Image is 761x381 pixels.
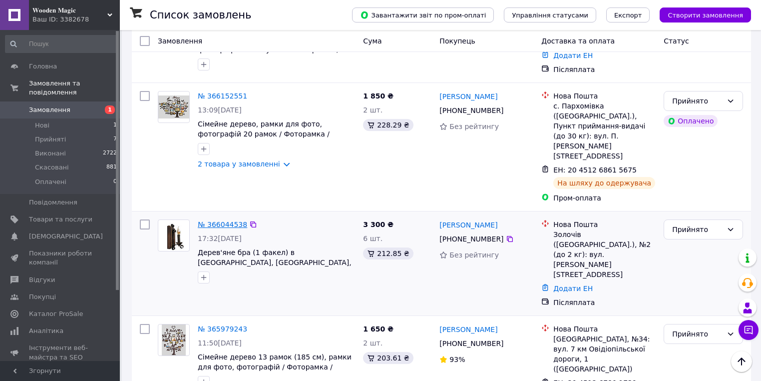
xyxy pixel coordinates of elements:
[158,91,190,123] a: Фото товару
[198,106,242,114] span: 13:09[DATE]
[29,215,92,224] span: Товари та послуги
[650,10,751,18] a: Створити замовлення
[439,220,497,230] a: [PERSON_NAME]
[113,135,117,144] span: 7
[198,120,330,148] a: Сімейне дерево, рамки для фото, фотографій 20 рамок / Фоторамка / Сімейна рамка
[363,220,393,228] span: 3 300 ₴
[150,9,251,21] h1: Список замовлень
[35,177,66,186] span: Оплачені
[504,7,596,22] button: Управління статусами
[664,37,689,45] span: Статус
[360,10,486,19] span: Завантажити звіт по пром-оплаті
[363,92,393,100] span: 1 850 ₴
[439,339,503,347] span: [PHONE_NUMBER]
[5,35,118,53] input: Пошук
[113,121,117,130] span: 1
[553,177,655,189] div: На шляху до одержувача
[158,219,190,251] a: Фото товару
[439,324,497,334] a: [PERSON_NAME]
[29,249,92,267] span: Показники роботи компанії
[363,37,381,45] span: Cума
[32,6,107,15] span: 𝐖𝐨𝐨𝐝𝐞𝐧 𝐌𝐚𝐠𝐢𝐜
[29,79,120,97] span: Замовлення та повідомлення
[363,234,382,242] span: 6 шт.
[512,11,588,19] span: Управління статусами
[363,106,382,114] span: 2 шт.
[439,106,503,114] span: [PHONE_NUMBER]
[29,292,56,301] span: Покупці
[352,7,494,22] button: Завантажити звіт по пром-оплаті
[731,351,752,372] button: Наверх
[29,105,70,114] span: Замовлення
[664,115,718,127] div: Оплачено
[198,325,247,333] a: № 365979243
[29,309,83,318] span: Каталог ProSale
[553,51,593,59] a: Додати ЕН
[553,166,637,174] span: ЕН: 20 4512 6861 5675
[198,160,280,168] a: 2 товара у замовленні
[162,220,186,251] img: Фото товару
[158,37,202,45] span: Замовлення
[660,7,751,22] button: Створити замовлення
[668,11,743,19] span: Створити замовлення
[29,326,63,335] span: Аналітика
[606,7,650,22] button: Експорт
[553,193,656,203] div: Пром-оплата
[35,163,69,172] span: Скасовані
[553,324,656,334] div: Нова Пошта
[553,297,656,307] div: Післяплата
[198,92,247,100] a: № 366152551
[113,177,117,186] span: 0
[29,275,55,284] span: Відгуки
[439,235,503,243] span: [PHONE_NUMBER]
[198,248,355,276] a: Дерев'яне бра (1 факел) в [GEOGRAPHIC_DATA], [GEOGRAPHIC_DATA], будинок - кування під [GEOGRAPHIC...
[449,251,499,259] span: Без рейтингу
[29,343,92,361] span: Інструменти веб-майстра та SEO
[672,328,723,339] div: Прийнято
[29,198,77,207] span: Повідомлення
[553,219,656,229] div: Нова Пошта
[158,324,190,356] a: Фото товару
[672,224,723,235] div: Прийнято
[553,229,656,279] div: Золочів ([GEOGRAPHIC_DATA].), №2 (до 2 кг): вул. [PERSON_NAME][STREET_ADDRESS]
[614,11,642,19] span: Експорт
[553,334,656,374] div: [GEOGRAPHIC_DATA], №34: вул. 7 км Овідіопільської дороги, 1 ([GEOGRAPHIC_DATA])
[32,15,120,24] div: Ваш ID: 3382678
[672,95,723,106] div: Прийнято
[553,101,656,161] div: с. Пархомівка ([GEOGRAPHIC_DATA].), Пункт приймання-видачі (до 30 кг): вул. П. [PERSON_NAME][STRE...
[103,149,117,158] span: 2722
[541,37,615,45] span: Доставка та оплата
[449,122,499,130] span: Без рейтингу
[105,105,115,114] span: 1
[106,163,117,172] span: 881
[363,352,413,364] div: 203.61 ₴
[449,355,465,363] span: 93%
[553,91,656,101] div: Нова Пошта
[29,232,103,241] span: [DEMOGRAPHIC_DATA]
[35,135,66,144] span: Прийняті
[363,339,382,347] span: 2 шт.
[363,247,413,259] div: 212.85 ₴
[198,234,242,242] span: 17:32[DATE]
[35,121,49,130] span: Нові
[162,324,186,355] img: Фото товару
[158,95,189,118] img: Фото товару
[198,220,247,228] a: № 366044538
[739,320,759,340] button: Чат з покупцем
[35,149,66,158] span: Виконані
[363,325,393,333] span: 1 650 ₴
[439,37,475,45] span: Покупець
[553,64,656,74] div: Післяплата
[198,353,352,381] a: Сімейне дерево 13 рамок (185 см), рамки для фото, фотографій / Фоторамка / Сімейна рамка
[198,339,242,347] span: 11:50[DATE]
[439,91,497,101] a: [PERSON_NAME]
[553,284,593,292] a: Додати ЕН
[29,62,57,71] span: Головна
[363,119,413,131] div: 228.29 ₴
